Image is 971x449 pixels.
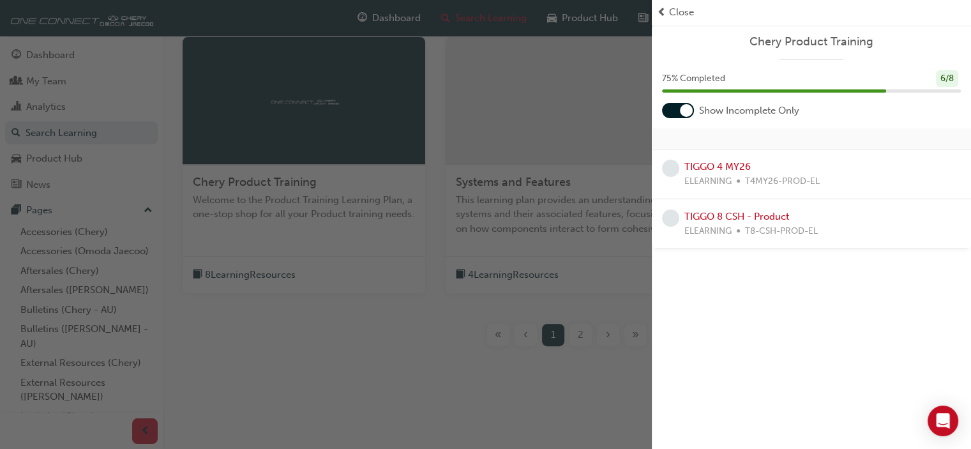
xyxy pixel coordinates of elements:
a: TIGGO 4 MY26 [684,161,751,172]
span: 75 % Completed [662,72,725,86]
span: learningRecordVerb_NONE-icon [662,160,679,177]
a: Chery Product Training [662,34,961,49]
a: TIGGO 8 CSH - Product [684,211,789,222]
div: 6 / 8 [936,70,958,88]
span: Show Incomplete Only [699,103,799,118]
span: Close [669,5,694,20]
span: learningRecordVerb_NONE-icon [662,209,679,227]
div: Open Intercom Messenger [928,406,958,436]
span: T4MY26-PROD-EL [745,174,820,189]
span: prev-icon [657,5,666,20]
button: prev-iconClose [657,5,966,20]
span: T8-CSH-PROD-EL [745,224,818,239]
span: ELEARNING [684,174,732,189]
span: ELEARNING [684,224,732,239]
